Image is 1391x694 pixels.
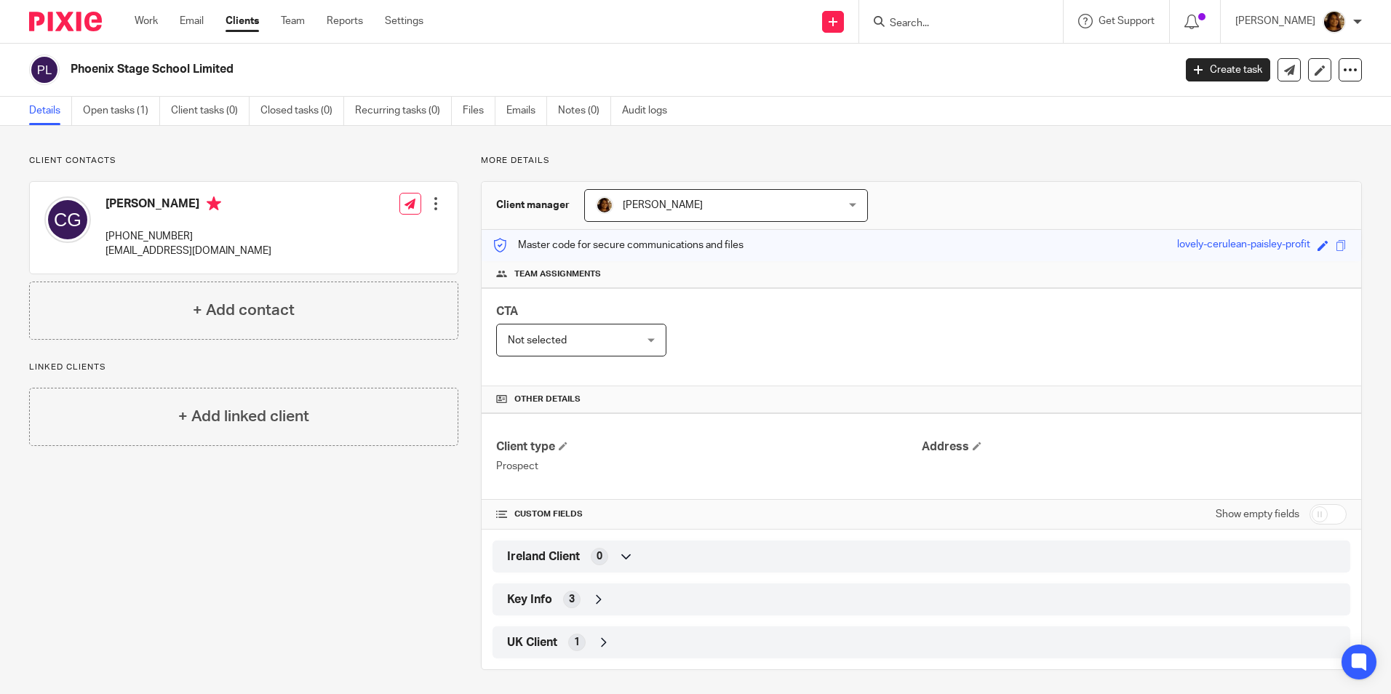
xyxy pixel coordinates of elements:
h4: + Add contact [193,299,295,322]
h4: [PERSON_NAME] [105,196,271,215]
a: Recurring tasks (0) [355,97,452,125]
a: Details [29,97,72,125]
img: svg%3E [29,55,60,85]
h4: Address [922,439,1347,455]
a: Client tasks (0) [171,97,250,125]
p: Linked clients [29,362,458,373]
div: lovely-cerulean-paisley-profit [1177,237,1310,254]
input: Search [888,17,1019,31]
a: Team [281,14,305,28]
a: Open tasks (1) [83,97,160,125]
span: Get Support [1099,16,1155,26]
span: 0 [597,549,602,564]
p: [PERSON_NAME] [1235,14,1315,28]
span: 1 [574,635,580,650]
h4: Client type [496,439,921,455]
span: [PERSON_NAME] [623,200,703,210]
h3: Client manager [496,198,570,212]
p: More details [481,155,1362,167]
h4: + Add linked client [178,405,309,428]
img: Arvinder.jpeg [1323,10,1346,33]
span: Team assignments [514,268,601,280]
a: Audit logs [622,97,678,125]
label: Show empty fields [1216,507,1299,522]
h4: CUSTOM FIELDS [496,508,921,520]
a: Clients [226,14,259,28]
img: Arvinder.jpeg [596,196,613,214]
a: Email [180,14,204,28]
span: CTA [496,306,518,317]
img: svg%3E [44,196,91,243]
img: Pixie [29,12,102,31]
h2: Phoenix Stage School Limited [71,62,945,77]
span: Not selected [508,335,567,346]
p: [EMAIL_ADDRESS][DOMAIN_NAME] [105,244,271,258]
span: UK Client [507,635,557,650]
span: Other details [514,394,581,405]
a: Files [463,97,495,125]
a: Reports [327,14,363,28]
p: Client contacts [29,155,458,167]
p: [PHONE_NUMBER] [105,229,271,244]
a: Emails [506,97,547,125]
a: Work [135,14,158,28]
span: 3 [569,592,575,607]
a: Closed tasks (0) [260,97,344,125]
a: Create task [1186,58,1270,81]
p: Prospect [496,459,921,474]
span: Key Info [507,592,552,607]
a: Settings [385,14,423,28]
span: Ireland Client [507,549,580,565]
a: Notes (0) [558,97,611,125]
p: Master code for secure communications and files [493,238,744,252]
i: Primary [207,196,221,211]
